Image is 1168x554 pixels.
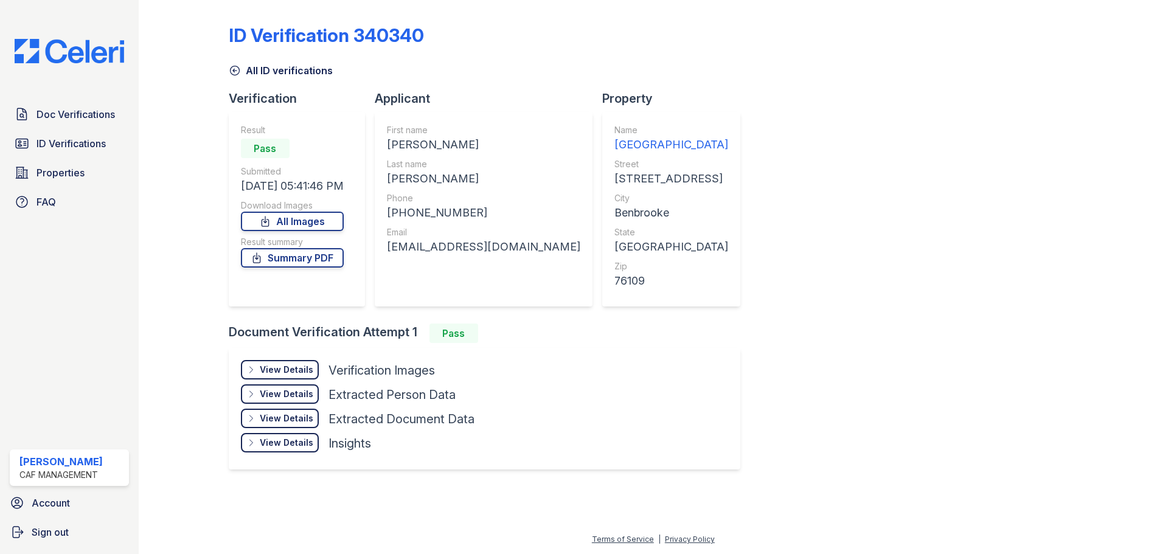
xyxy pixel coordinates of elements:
a: Privacy Policy [665,535,715,544]
span: ID Verifications [36,136,106,151]
div: Zip [614,260,728,272]
div: [DATE] 05:41:46 PM [241,178,344,195]
div: Street [614,158,728,170]
span: FAQ [36,195,56,209]
span: Properties [36,165,85,180]
div: [GEOGRAPHIC_DATA] [614,136,728,153]
div: Pass [241,139,290,158]
div: Name [614,124,728,136]
span: Doc Verifications [36,107,115,122]
div: Email [387,226,580,238]
div: ID Verification 340340 [229,24,424,46]
div: City [614,192,728,204]
a: All Images [241,212,344,231]
div: Pass [429,324,478,343]
div: Insights [328,435,371,452]
span: Sign out [32,525,69,539]
div: Benbrooke [614,204,728,221]
div: Applicant [375,90,602,107]
div: [EMAIL_ADDRESS][DOMAIN_NAME] [387,238,580,255]
div: [PERSON_NAME] [19,454,103,469]
div: Download Images [241,199,344,212]
div: First name [387,124,580,136]
a: Doc Verifications [10,102,129,126]
div: [PERSON_NAME] [387,136,580,153]
div: | [658,535,661,544]
div: Submitted [241,165,344,178]
a: Summary PDF [241,248,344,268]
div: View Details [260,388,313,400]
a: Name [GEOGRAPHIC_DATA] [614,124,728,153]
div: State [614,226,728,238]
a: Properties [10,161,129,185]
div: Property [602,90,750,107]
div: Last name [387,158,580,170]
div: [GEOGRAPHIC_DATA] [614,238,728,255]
div: View Details [260,364,313,376]
div: View Details [260,437,313,449]
div: Result [241,124,344,136]
a: ID Verifications [10,131,129,156]
div: Phone [387,192,580,204]
div: [PHONE_NUMBER] [387,204,580,221]
a: All ID verifications [229,63,333,78]
a: Sign out [5,520,134,544]
div: Result summary [241,236,344,248]
div: 76109 [614,272,728,289]
div: View Details [260,412,313,424]
div: [STREET_ADDRESS] [614,170,728,187]
a: Account [5,491,134,515]
div: CAF Management [19,469,103,481]
a: FAQ [10,190,129,214]
img: CE_Logo_Blue-a8612792a0a2168367f1c8372b55b34899dd931a85d93a1a3d3e32e68fde9ad4.png [5,39,134,63]
div: Document Verification Attempt 1 [229,324,750,343]
div: Verification [229,90,375,107]
div: Extracted Document Data [328,410,474,428]
span: Account [32,496,70,510]
a: Terms of Service [592,535,654,544]
div: Verification Images [328,362,435,379]
iframe: chat widget [1117,505,1156,542]
div: [PERSON_NAME] [387,170,580,187]
div: Extracted Person Data [328,386,456,403]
